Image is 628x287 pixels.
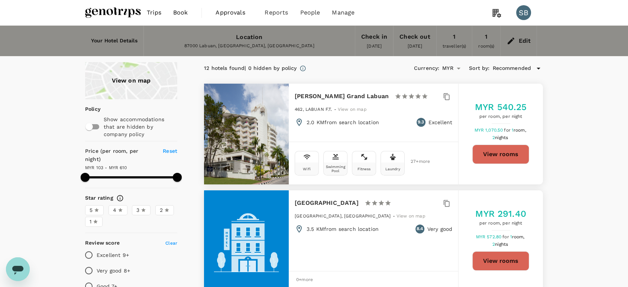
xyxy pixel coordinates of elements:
[416,225,423,233] span: 8.4
[475,101,527,113] h5: MYR 540.25
[338,106,367,112] a: View on map
[91,37,137,45] h6: Your Hotel Details
[300,8,320,17] span: People
[173,8,188,17] span: Book
[116,194,124,202] svg: Star ratings are awarded to properties to represent the quality of services, facilities, and amen...
[472,145,529,164] button: View rooms
[516,5,531,20] div: SB
[85,4,141,21] img: Genotrips - ALL
[475,113,527,120] span: per room, per night
[216,8,253,17] span: Approvals
[469,64,489,72] h6: Sort by :
[160,206,163,214] span: 2
[427,225,452,233] p: Very good
[325,165,346,173] div: Swimming Pool
[453,32,456,42] div: 1
[334,107,338,112] span: -
[97,251,129,259] p: Excellent 9+
[357,167,370,171] div: Fitness
[147,8,161,17] span: Trips
[414,64,439,72] h6: Currency :
[476,234,503,239] span: MYR 572.80
[85,165,127,170] span: MYR 103 - MYR 610
[492,64,531,72] span: Recommended
[411,159,422,164] span: 27 + more
[90,218,91,226] span: 1
[502,234,510,239] span: for
[475,220,526,227] span: per room, per night
[295,91,389,101] h6: [PERSON_NAME] Grand Labuan
[495,242,508,247] span: nights
[492,242,509,247] span: 2
[85,105,90,113] p: Policy
[163,148,177,154] span: Reset
[504,128,511,133] span: for
[6,257,30,281] iframe: Button to launch messaging window
[510,234,526,239] span: 1
[492,135,509,140] span: 2
[265,8,288,17] span: Reports
[407,43,422,49] span: [DATE]
[474,128,504,133] span: MYR 1,070.50
[361,32,387,42] div: Check in
[136,206,139,214] span: 3
[85,239,120,247] h6: Review score
[453,63,464,74] button: Open
[485,32,488,42] div: 1
[495,135,508,140] span: nights
[514,128,526,133] span: room,
[85,194,113,202] h6: Star rating
[90,206,93,214] span: 5
[97,267,130,274] p: Very good 8+
[165,241,177,246] span: Clear
[512,234,525,239] span: room,
[393,213,396,219] span: -
[295,198,359,208] h6: [GEOGRAPHIC_DATA]
[85,62,177,99] a: View on map
[295,107,332,112] span: 462, LABUAN F.T.
[472,251,529,271] button: View rooms
[512,128,527,133] span: 1
[367,43,382,49] span: [DATE]
[236,32,262,42] div: Location
[399,32,430,42] div: Check out
[85,147,154,164] h6: Price (per room, per night)
[113,206,116,214] span: 4
[295,213,391,219] span: [GEOGRAPHIC_DATA], [GEOGRAPHIC_DATA]
[303,167,311,171] div: Wifi
[307,119,379,126] p: 2.0 KM from search location
[204,64,297,72] div: 12 hotels found | 0 hidden by policy
[332,8,355,17] span: Manage
[385,167,400,171] div: Laundry
[307,225,379,233] p: 3.5 KM from search location
[396,213,425,219] a: View on map
[428,119,452,126] p: Excellent
[443,43,466,49] span: traveller(s)
[338,107,367,112] span: View on map
[518,36,531,46] div: Edit
[296,277,307,282] span: 0 + more
[478,43,494,49] span: room(s)
[418,119,424,126] span: 9.3
[150,42,349,50] div: 87000 Labuan, [GEOGRAPHIC_DATA], [GEOGRAPHIC_DATA]
[396,213,425,219] span: View on map
[475,208,526,220] h5: MYR 291.40
[104,116,177,138] p: Show accommodations that are hidden by company policy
